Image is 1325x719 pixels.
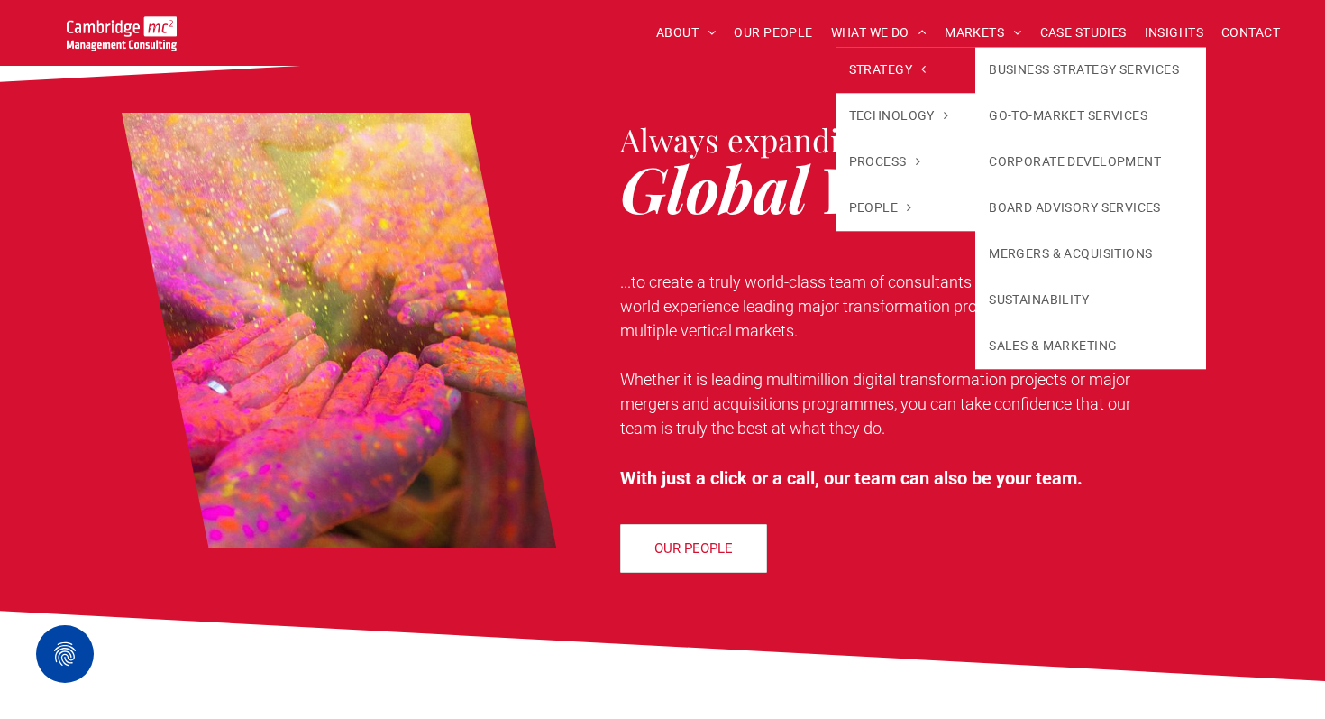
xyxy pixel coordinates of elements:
span: With just a click or a call, our team can also be your team. [620,467,1083,489]
a: Your Business Transformed | Cambridge Management Consulting [67,19,178,38]
span: WHAT WE DO [831,19,927,47]
span: Whether it is leading multimillion digital transformation projects or major mergers and acquisiti... [620,370,1131,438]
a: CONTACT [1212,19,1289,47]
a: STRATEGY [836,47,976,93]
a: WHAT WE DO [822,19,937,47]
span: Global [620,145,808,230]
a: SALES & MARKETING [975,323,1206,369]
a: INSIGHTS [1136,19,1212,47]
a: SUSTAINABILITY [975,277,1206,323]
a: CORPORATE DEVELOPMENT [975,139,1206,185]
a: ABOUT [647,19,726,47]
img: Go to Homepage [67,16,178,51]
span: PROCESS [849,152,920,171]
a: BUSINESS STRATEGY SERVICES [975,47,1206,93]
span: TECHNOLOGY [849,106,949,125]
a: CASE STUDIES [1031,19,1136,47]
a: MERGERS & ACQUISITIONS [975,231,1206,277]
span: Always expanding our network of [620,118,1093,161]
span: STRATEGY [849,60,927,79]
a: PROCESS [836,139,976,185]
a: OUR PEOPLE [620,524,767,573]
a: MARKETS [936,19,1030,47]
span: Experts... [822,145,1098,230]
span: PEOPLE [849,198,912,217]
a: PEOPLE [836,185,976,231]
a: BOARD ADVISORY SERVICES [975,185,1206,231]
a: Our Foundation | About | Cambridge Management Consulting [122,110,556,550]
span: OUR PEOPLE [654,526,733,571]
span: ...to create a truly world-class team of consultants with decades of real-world experience leadin... [620,272,1121,340]
a: OUR PEOPLE [725,19,821,47]
a: TECHNOLOGY [836,93,976,139]
a: GO-TO-MARKET SERVICES [975,93,1206,139]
